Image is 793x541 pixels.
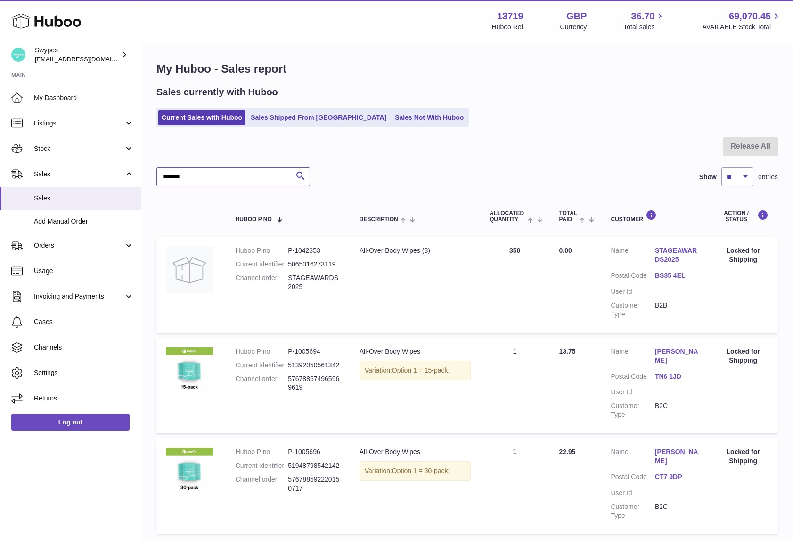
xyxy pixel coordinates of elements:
a: STAGEAWARDS2025 [655,246,699,264]
dd: STAGEAWARDS2025 [288,274,341,291]
dt: Channel order [236,475,288,493]
span: Channels [34,343,134,352]
span: Description [360,216,398,223]
div: Locked for Shipping [718,448,768,466]
div: Variation: [360,361,471,380]
dd: 51948798542142 [288,461,341,470]
img: hello@swypes.co.uk [11,48,25,62]
a: Sales Not With Huboo [392,110,467,125]
div: All-Over Body Wipes [360,347,471,356]
span: 0.00 [559,247,572,254]
dt: Huboo P no [236,347,288,356]
span: 69,070.45 [729,10,771,23]
div: Currency [560,23,587,32]
h1: My Huboo - Sales report [156,61,778,76]
div: Locked for Shipping [718,347,768,365]
div: Huboo Ref [492,23,523,32]
span: Total sales [623,23,665,32]
div: Customer [611,210,699,223]
dt: Current identifier [236,260,288,269]
span: Usage [34,266,134,275]
a: 36.70 Total sales [623,10,665,32]
span: Add Manual Order [34,217,134,226]
a: TN6 1JD [655,372,699,381]
a: CT7 9DP [655,473,699,482]
dt: Name [611,448,654,468]
div: All-Over Body Wipes [360,448,471,457]
div: Locked for Shipping [718,246,768,264]
dt: Postal Code [611,271,654,283]
dt: Postal Code [611,372,654,383]
img: 137191726829119.png [166,347,213,394]
span: Stock [34,144,124,153]
a: BS35 4EL [655,271,699,280]
span: Sales [34,170,124,179]
span: Huboo P no [236,216,272,223]
h2: Sales currently with Huboo [156,86,278,99]
dt: Channel order [236,375,288,392]
span: AVAILABLE Stock Total [702,23,782,32]
span: Option 1 = 15-pack; [392,366,450,374]
dt: User Id [611,388,654,397]
a: [PERSON_NAME] [655,448,699,466]
span: My Dashboard [34,93,134,102]
img: 137191726829084.png [166,448,213,495]
dt: Customer Type [611,301,654,319]
strong: GBP [566,10,587,23]
span: Option 1 = 30-pack; [392,467,450,474]
td: 1 [480,438,550,534]
dd: 51392050561342 [288,361,341,370]
td: 350 [480,237,550,333]
span: Returns [34,394,134,403]
div: Swypes [35,46,120,64]
dd: P-1042353 [288,246,341,255]
span: 22.95 [559,448,575,456]
a: 69,070.45 AVAILABLE Stock Total [702,10,782,32]
div: Action / Status [718,210,768,223]
dd: 576788592220150717 [288,475,341,493]
dd: P-1005696 [288,448,341,457]
span: 13.75 [559,348,575,355]
dd: 5065016273119 [288,260,341,269]
dd: B2C [655,401,699,419]
img: no-photo.jpg [166,246,213,293]
span: Total paid [559,210,577,223]
span: Settings [34,368,134,377]
span: Sales [34,194,134,203]
dt: Current identifier [236,461,288,470]
span: ALLOCATED Quantity [490,210,525,223]
dd: B2C [655,502,699,520]
a: [PERSON_NAME] [655,347,699,365]
dt: Postal Code [611,473,654,484]
dt: Name [611,246,654,266]
dt: Customer Type [611,502,654,520]
dt: Name [611,347,654,367]
dd: B2B [655,301,699,319]
dt: Customer Type [611,401,654,419]
dt: Current identifier [236,361,288,370]
span: Invoicing and Payments [34,292,124,301]
dt: Huboo P no [236,246,288,255]
span: Cases [34,317,134,326]
strong: 13719 [497,10,523,23]
div: All-Over Body Wipes (3) [360,246,471,255]
dt: User Id [611,489,654,498]
span: 36.70 [631,10,654,23]
a: Log out [11,414,130,431]
span: Listings [34,119,124,128]
span: entries [758,173,778,182]
span: [EMAIL_ADDRESS][DOMAIN_NAME] [35,55,139,63]
div: Variation: [360,461,471,481]
a: Current Sales with Huboo [158,110,245,125]
td: 1 [480,338,550,433]
label: Show [699,173,717,182]
span: Orders [34,241,124,250]
dt: Channel order [236,274,288,291]
dt: User Id [611,287,654,296]
dd: 576788674965969619 [288,375,341,392]
a: Sales Shipped From [GEOGRAPHIC_DATA] [247,110,390,125]
dd: P-1005694 [288,347,341,356]
dt: Huboo P no [236,448,288,457]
